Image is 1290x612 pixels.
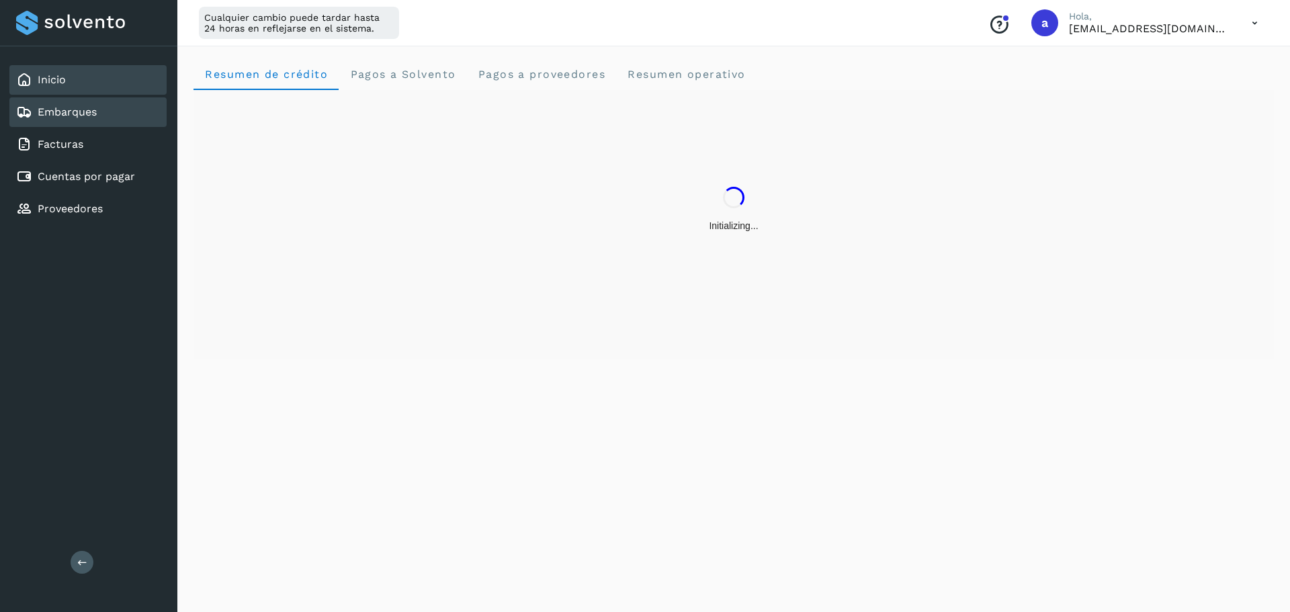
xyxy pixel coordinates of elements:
span: Pagos a Solvento [349,68,456,81]
div: Facturas [9,130,167,159]
a: Facturas [38,138,83,150]
p: Hola, [1069,11,1230,22]
p: aldo@solvento.mx [1069,22,1230,35]
a: Inicio [38,73,66,86]
div: Embarques [9,97,167,127]
span: Pagos a proveedores [477,68,605,81]
a: Cuentas por pagar [38,170,135,183]
span: Resumen de crédito [204,68,328,81]
a: Embarques [38,105,97,118]
div: Cuentas por pagar [9,162,167,191]
div: Cualquier cambio puede tardar hasta 24 horas en reflejarse en el sistema. [199,7,399,39]
div: Inicio [9,65,167,95]
a: Proveedores [38,202,103,215]
div: Proveedores [9,194,167,224]
span: Resumen operativo [627,68,746,81]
